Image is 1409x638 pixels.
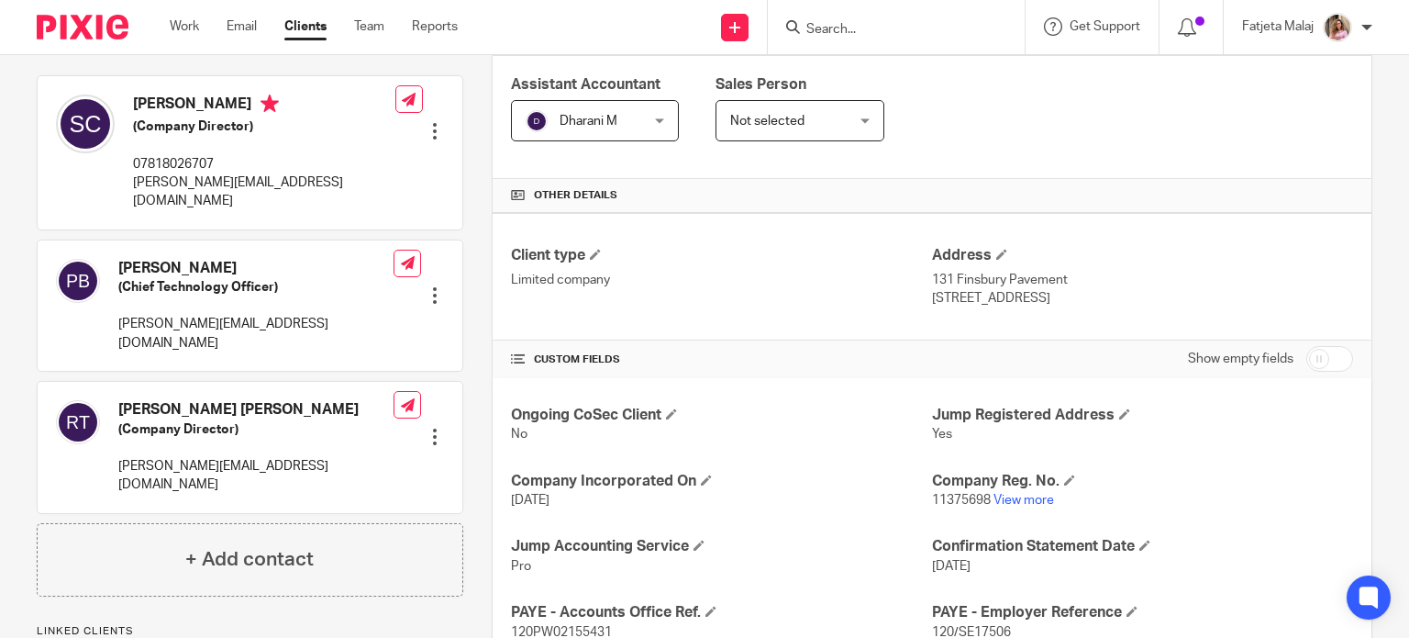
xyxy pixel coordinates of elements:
h4: Client type [511,246,932,265]
p: 07818026707 [133,155,395,173]
span: 11375698 [932,494,991,507]
h4: Company Reg. No. [932,472,1353,491]
span: Other details [534,188,617,203]
span: [DATE] [932,560,971,573]
input: Search [804,22,970,39]
a: Work [170,17,199,36]
a: Email [227,17,257,36]
h4: PAYE - Employer Reference [932,603,1353,622]
img: svg%3E [56,95,115,153]
h5: (Chief Technology Officer) [118,278,394,297]
span: Yes [932,428,952,441]
i: Primary [261,95,279,113]
h4: PAYE - Accounts Office Ref. [511,603,932,622]
a: Team [354,17,384,36]
p: Limited company [511,271,932,289]
label: Show empty fields [1188,350,1293,368]
h4: Jump Accounting Service [511,537,932,556]
span: Sales Person [716,77,806,92]
h4: Jump Registered Address [932,406,1353,425]
a: View more [993,494,1054,507]
p: [PERSON_NAME][EMAIL_ADDRESS][DOMAIN_NAME] [133,173,395,211]
a: Reports [412,17,458,36]
h5: (Company Director) [133,118,395,136]
p: [STREET_ADDRESS] [932,289,1353,308]
h4: + Add contact [185,545,314,574]
h4: CUSTOM FIELDS [511,353,932,367]
span: No [511,428,527,441]
p: [PERSON_NAME][EMAIL_ADDRESS][DOMAIN_NAME] [118,457,394,495]
span: Get Support [1070,20,1140,33]
h4: Confirmation Statement Date [932,537,1353,556]
h4: Ongoing CoSec Client [511,406,932,425]
span: Not selected [730,115,804,128]
img: Pixie [37,15,128,39]
a: Clients [284,17,327,36]
span: Dharani M [560,115,617,128]
p: 131 Finsbury Pavement [932,271,1353,289]
img: svg%3E [56,400,100,444]
h4: [PERSON_NAME] [133,95,395,118]
h4: [PERSON_NAME] [118,259,394,278]
h4: Company Incorporated On [511,472,932,491]
img: svg%3E [526,110,548,132]
p: Fatjeta Malaj [1242,17,1314,36]
span: Pro [511,560,531,573]
span: [DATE] [511,494,549,507]
h4: [PERSON_NAME] [PERSON_NAME] [118,400,394,420]
span: Assistant Accountant [511,77,660,92]
h5: (Company Director) [118,420,394,439]
p: [PERSON_NAME][EMAIL_ADDRESS][DOMAIN_NAME] [118,315,394,353]
img: MicrosoftTeams-image%20(5).png [1323,13,1352,42]
h4: Address [932,246,1353,265]
img: svg%3E [56,259,100,303]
